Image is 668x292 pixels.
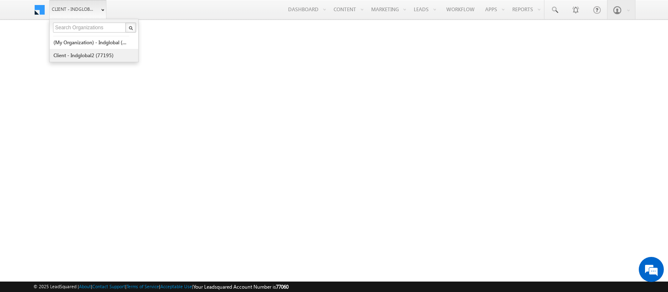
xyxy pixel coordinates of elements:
[92,284,125,289] a: Contact Support
[276,284,288,290] span: 77060
[127,284,159,289] a: Terms of Service
[114,229,152,240] em: Start Chat
[193,284,288,290] span: Your Leadsquared Account Number is
[14,44,35,55] img: d_60004797649_company_0_60004797649
[79,284,91,289] a: About
[129,26,133,30] img: Search
[52,5,96,13] span: Client - indglobal1 (77060)
[137,4,157,24] div: Minimize live chat window
[53,49,129,62] a: Client - indglobal2 (77195)
[160,284,192,289] a: Acceptable Use
[43,44,140,55] div: Chat with us now
[53,36,129,49] a: (My Organization) - indglobal (48060)
[33,283,288,291] span: © 2025 LeadSquared | | | | |
[11,77,152,221] textarea: Type your message and hit 'Enter'
[53,23,127,33] input: Search Organizations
